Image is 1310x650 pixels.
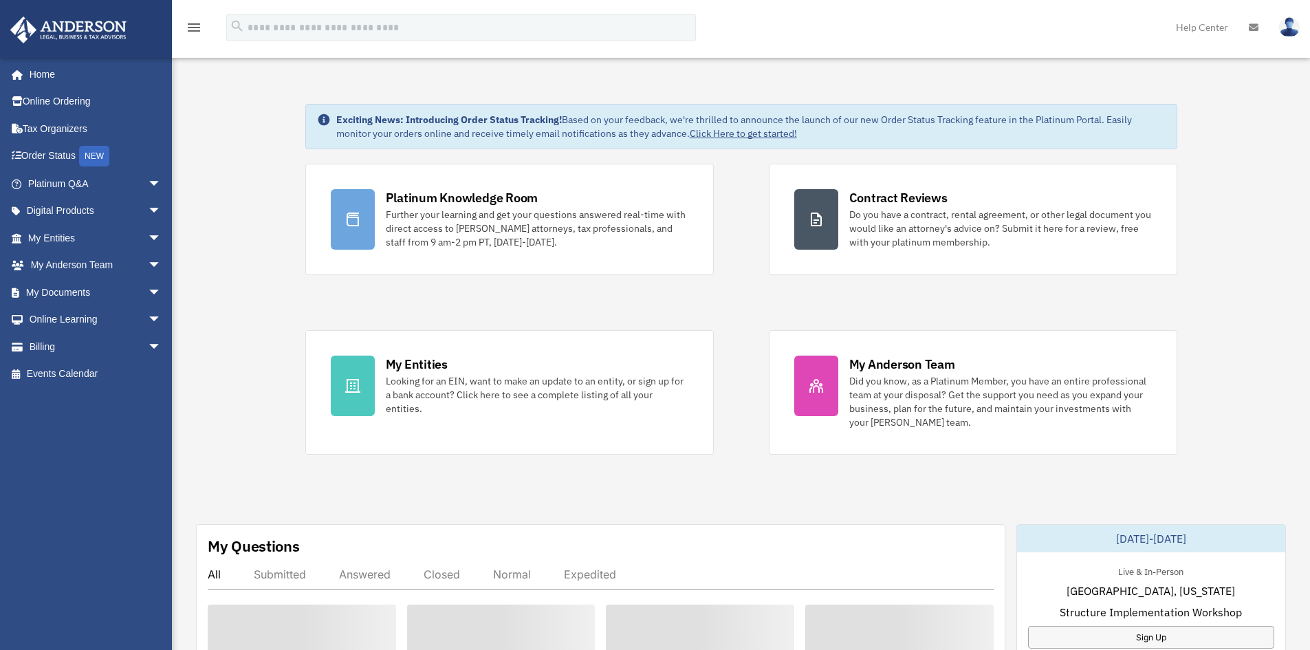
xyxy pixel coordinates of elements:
[6,17,131,43] img: Anderson Advisors Platinum Portal
[1060,604,1242,620] span: Structure Implementation Workshop
[386,356,448,373] div: My Entities
[10,88,182,116] a: Online Ordering
[148,224,175,252] span: arrow_drop_down
[849,189,948,206] div: Contract Reviews
[336,113,562,126] strong: Exciting News: Introducing Order Status Tracking!
[254,567,306,581] div: Submitted
[10,61,175,88] a: Home
[208,567,221,581] div: All
[10,170,182,197] a: Platinum Q&Aarrow_drop_down
[493,567,531,581] div: Normal
[10,306,182,334] a: Online Learningarrow_drop_down
[208,536,300,556] div: My Questions
[10,252,182,279] a: My Anderson Teamarrow_drop_down
[10,115,182,142] a: Tax Organizers
[186,19,202,36] i: menu
[1279,17,1300,37] img: User Pic
[186,24,202,36] a: menu
[424,567,460,581] div: Closed
[849,374,1152,429] div: Did you know, as a Platinum Member, you have an entire professional team at your disposal? Get th...
[386,374,688,415] div: Looking for an EIN, want to make an update to an entity, or sign up for a bank account? Click her...
[10,279,182,306] a: My Documentsarrow_drop_down
[148,170,175,198] span: arrow_drop_down
[10,333,182,360] a: Billingarrow_drop_down
[79,146,109,166] div: NEW
[148,333,175,361] span: arrow_drop_down
[10,197,182,225] a: Digital Productsarrow_drop_down
[1017,525,1285,552] div: [DATE]-[DATE]
[1028,626,1274,649] a: Sign Up
[148,306,175,334] span: arrow_drop_down
[305,164,714,275] a: Platinum Knowledge Room Further your learning and get your questions answered real-time with dire...
[849,208,1152,249] div: Do you have a contract, rental agreement, or other legal document you would like an attorney's ad...
[564,567,616,581] div: Expedited
[1067,583,1235,599] span: [GEOGRAPHIC_DATA], [US_STATE]
[1107,563,1194,578] div: Live & In-Person
[769,164,1177,275] a: Contract Reviews Do you have a contract, rental agreement, or other legal document you would like...
[148,197,175,226] span: arrow_drop_down
[305,330,714,455] a: My Entities Looking for an EIN, want to make an update to an entity, or sign up for a bank accoun...
[10,224,182,252] a: My Entitiesarrow_drop_down
[386,208,688,249] div: Further your learning and get your questions answered real-time with direct access to [PERSON_NAM...
[10,142,182,171] a: Order StatusNEW
[386,189,538,206] div: Platinum Knowledge Room
[10,360,182,388] a: Events Calendar
[148,252,175,280] span: arrow_drop_down
[849,356,955,373] div: My Anderson Team
[148,279,175,307] span: arrow_drop_down
[339,567,391,581] div: Answered
[336,113,1166,140] div: Based on your feedback, we're thrilled to announce the launch of our new Order Status Tracking fe...
[769,330,1177,455] a: My Anderson Team Did you know, as a Platinum Member, you have an entire professional team at your...
[230,19,245,34] i: search
[690,127,797,140] a: Click Here to get started!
